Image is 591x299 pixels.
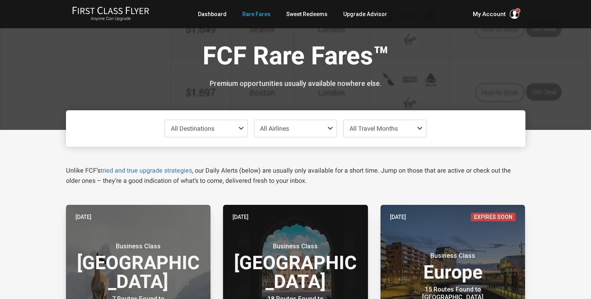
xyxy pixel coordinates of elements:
[473,9,506,19] span: My Account
[349,125,398,132] span: All Travel Months
[72,16,149,22] small: Anyone Can Upgrade
[72,6,149,22] a: First Class FlyerAnyone Can Upgrade
[286,7,328,21] a: Sweet Redeems
[66,166,525,186] p: Unlike FCF’s , our Daily Alerts (below) are usually only available for a short time. Jump on thos...
[171,125,214,132] span: All Destinations
[390,213,406,221] time: [DATE]
[390,252,516,282] h3: Europe
[404,252,502,260] small: Business Class
[260,125,289,132] span: All Airlines
[232,213,249,221] time: [DATE]
[242,7,271,21] a: Rare Fares
[75,242,201,291] h3: [GEOGRAPHIC_DATA]
[246,242,344,250] small: Business Class
[72,42,520,73] h1: FCF Rare Fares™
[89,242,187,250] small: Business Class
[232,242,359,291] h3: [GEOGRAPHIC_DATA]
[343,7,387,21] a: Upgrade Advisor
[473,9,519,19] button: My Account
[101,167,192,174] a: tried and true upgrade strategies
[72,6,149,15] img: First Class Flyer
[198,7,227,21] a: Dashboard
[471,213,516,221] span: Expires Soon
[75,213,91,221] time: [DATE]
[72,80,520,88] h3: Premium opportunities usually available nowhere else.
